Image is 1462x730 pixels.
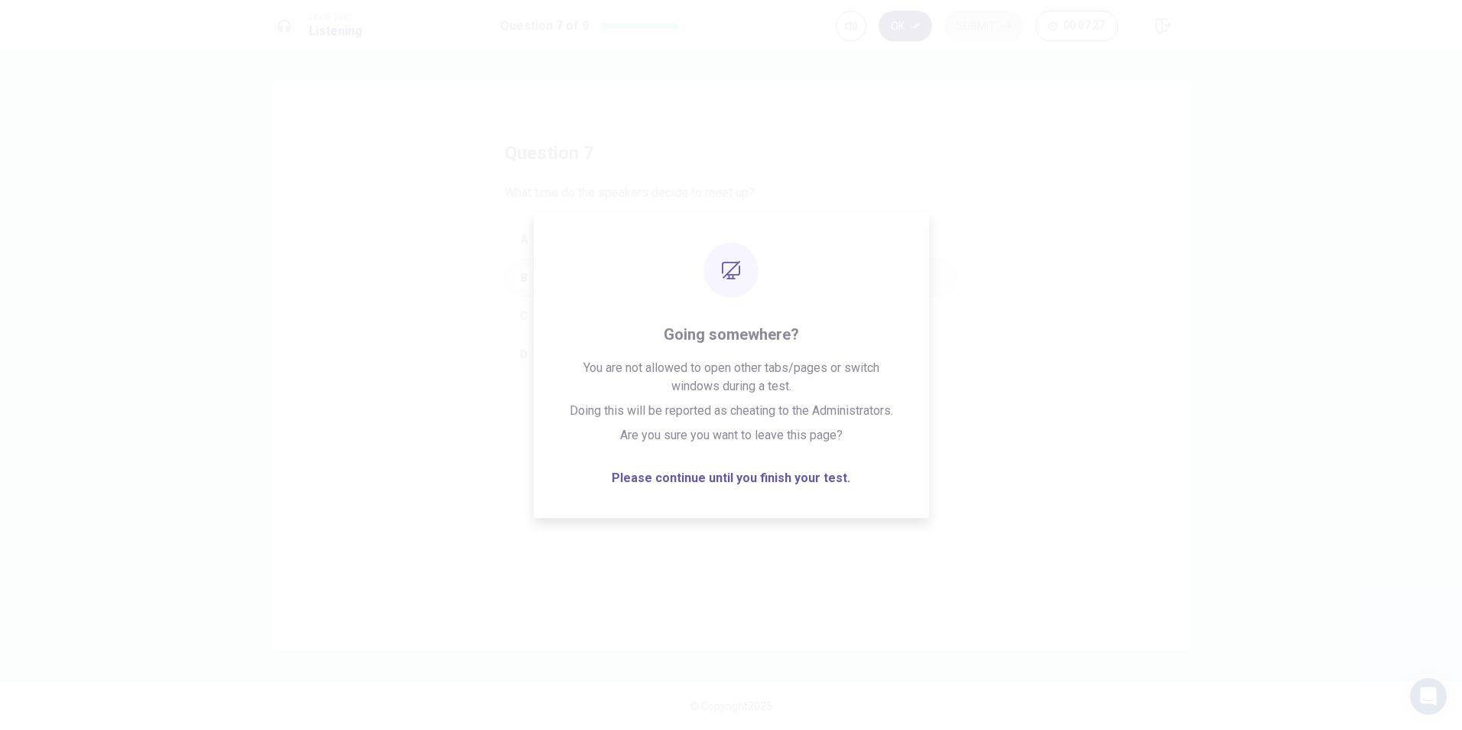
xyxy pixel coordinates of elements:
span: Level Test [309,11,362,22]
span: 10 a.m. [542,230,580,249]
span: 00:07:27 [1064,20,1105,32]
span: What time do the speakers decide to meet up? [505,184,755,202]
button: Ok [879,11,932,41]
div: A [512,227,536,252]
span: 8 a.m. [542,307,573,325]
div: B [512,266,536,290]
span: 7 a.m. [542,269,573,287]
button: D9 a.m. [505,335,957,373]
div: Open Intercom Messenger [1410,678,1447,715]
h1: Listening [309,22,362,41]
div: C [512,304,536,328]
button: A10 a.m. [505,220,957,259]
div: D [512,342,536,367]
span: 9 a.m. [542,345,573,363]
h4: question 7 [505,141,594,165]
button: B7 a.m. [505,259,957,297]
span: © Copyright 2025 [690,700,772,712]
h1: Question 7 of 9 [500,17,589,35]
button: C8 a.m. [505,297,957,335]
button: 00:07:27 [1035,11,1118,41]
